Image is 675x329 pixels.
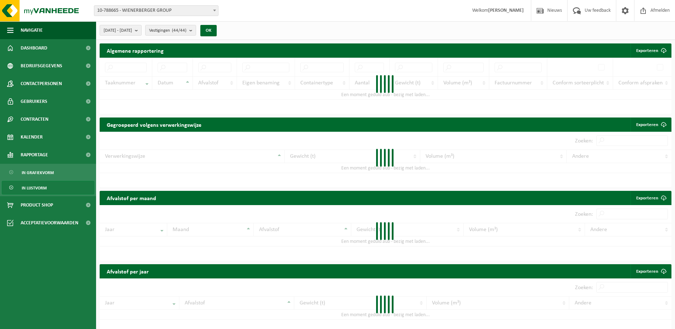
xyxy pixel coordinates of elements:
[21,110,48,128] span: Contracten
[145,25,196,36] button: Vestigingen(44/44)
[149,25,186,36] span: Vestigingen
[100,264,156,278] h2: Afvalstof per jaar
[2,181,94,194] a: In lijstvorm
[100,117,209,131] h2: Gegroepeerd volgens verwerkingswijze
[104,25,132,36] span: [DATE] - [DATE]
[100,191,163,205] h2: Afvalstof per maand
[21,214,78,232] span: Acceptatievoorwaarden
[200,25,217,36] button: OK
[100,43,171,58] h2: Algemene rapportering
[172,28,186,33] count: (44/44)
[100,25,142,36] button: [DATE] - [DATE]
[21,93,47,110] span: Gebruikers
[631,264,671,278] a: Exporteren
[94,6,218,16] span: 10-788665 - WIENERBERGER GROUP
[94,5,218,16] span: 10-788665 - WIENERBERGER GROUP
[631,191,671,205] a: Exporteren
[488,8,524,13] strong: [PERSON_NAME]
[22,181,47,195] span: In lijstvorm
[21,39,47,57] span: Dashboard
[631,117,671,132] a: Exporteren
[22,166,54,179] span: In grafiekvorm
[21,75,62,93] span: Contactpersonen
[21,128,43,146] span: Kalender
[21,196,53,214] span: Product Shop
[21,57,62,75] span: Bedrijfsgegevens
[631,43,671,58] button: Exporteren
[2,166,94,179] a: In grafiekvorm
[21,146,48,164] span: Rapportage
[21,21,43,39] span: Navigatie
